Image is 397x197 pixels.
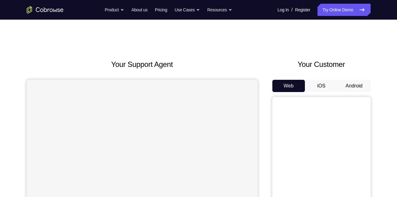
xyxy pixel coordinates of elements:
[131,4,147,16] a: About us
[272,80,305,92] button: Web
[295,4,310,16] a: Register
[291,6,293,14] span: /
[317,4,370,16] a: Try Online Demo
[175,4,200,16] button: Use Cases
[105,4,124,16] button: Product
[27,59,258,70] h2: Your Support Agent
[27,6,64,14] a: Go to the home page
[207,4,232,16] button: Resources
[338,80,371,92] button: Android
[155,4,167,16] a: Pricing
[278,4,289,16] a: Log In
[272,59,371,70] h2: Your Customer
[305,80,338,92] button: iOS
